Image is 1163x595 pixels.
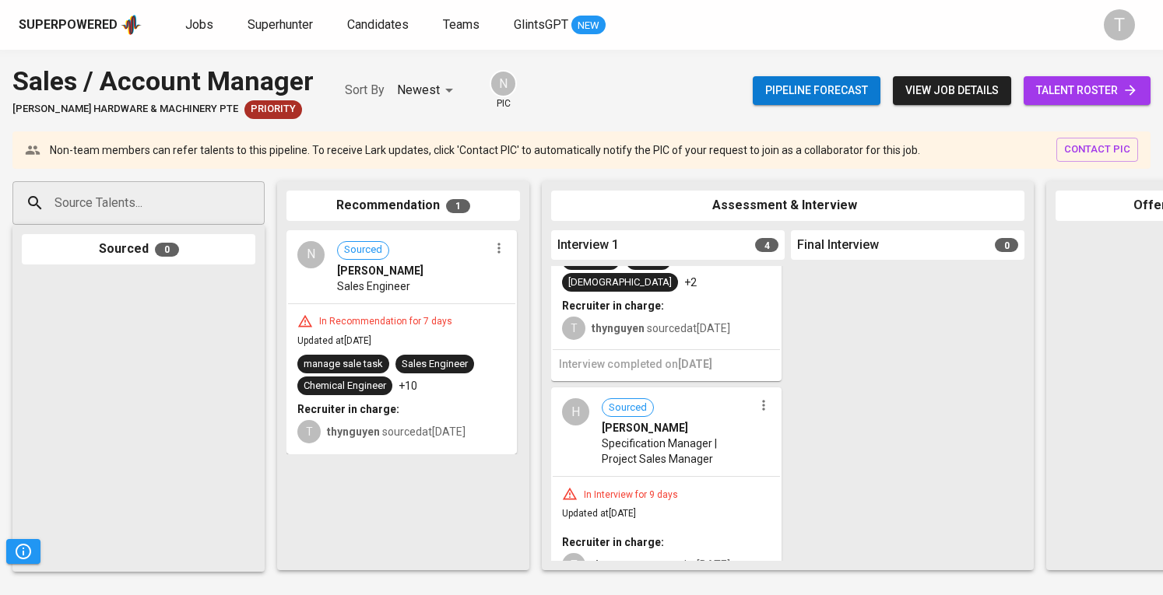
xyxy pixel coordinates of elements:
div: Assessment & Interview [551,191,1024,221]
button: Pipeline Triggers [6,539,40,564]
div: NSourced[PERSON_NAME]Sales EngineerIn Recommendation for 7 daysUpdated at[DATE]manage sale taskSa... [286,230,517,455]
div: Sourced [22,234,255,264]
a: GlintsGPT NEW [514,16,606,35]
button: Pipeline forecast [753,76,880,105]
span: [PERSON_NAME] [602,420,688,436]
b: Recruiter in charge: [562,536,664,548]
a: Superhunter [248,16,316,35]
a: talent roster [1024,76,1151,105]
span: Jobs [185,17,213,32]
span: Updated at [DATE] [562,508,636,519]
span: Sales Engineer [337,278,410,294]
div: In Interview for 9 days [578,488,684,502]
div: H [562,398,589,425]
p: Newest [397,81,440,100]
span: Interview 1 [557,236,619,254]
b: Recruiter in charge: [562,299,664,312]
img: app logo [121,13,142,37]
span: view job details [905,81,999,100]
p: Sort By [345,81,385,100]
b: thynguyen [327,425,380,438]
b: Recruiter in charge: [297,403,399,415]
div: Sales / Account Manager [12,62,314,100]
span: NEW [571,18,606,33]
span: [DATE] [678,358,712,370]
div: Sales Engineer [402,357,468,372]
div: T [1104,9,1135,40]
span: GlintsGPT [514,17,568,32]
span: [PERSON_NAME] Hardware & Machinery Pte [12,102,238,117]
button: Open [256,201,259,205]
span: Candidates [347,17,409,32]
div: Superpowered [19,16,118,34]
span: sourced at [DATE] [592,322,730,334]
span: Pipeline forecast [765,81,868,100]
span: 1 [446,199,470,213]
p: Non-team members can refer talents to this pipeline. To receive Lark updates, click 'Contact PIC'... [50,142,920,158]
span: Updated at [DATE] [297,335,371,346]
span: sourced at [DATE] [592,558,730,571]
div: In Recommendation for 7 days [313,315,459,328]
span: contact pic [1064,141,1130,159]
span: 4 [755,238,778,252]
div: T [562,553,585,576]
div: N [490,70,517,97]
div: pic [490,70,517,110]
div: N [297,241,325,268]
a: Teams [443,16,483,35]
button: contact pic [1056,138,1138,162]
span: Superhunter [248,17,313,32]
h6: Interview completed on [559,356,774,373]
div: Recommendation [286,191,520,221]
span: sourced at [DATE] [327,425,466,438]
button: view job details [893,76,1011,105]
p: +2 [684,275,697,290]
div: T [297,420,321,443]
span: Sourced [338,243,388,257]
a: Candidates [347,16,412,35]
div: New Job received from Demand Team [244,100,302,119]
b: thynguyen [592,558,645,571]
p: +10 [399,378,417,394]
span: 0 [995,238,1018,252]
div: Newest [397,76,459,105]
div: [DEMOGRAPHIC_DATA] [568,275,672,290]
span: talent roster [1036,81,1138,100]
span: 0 [155,243,179,257]
b: thynguyen [592,322,645,334]
a: Superpoweredapp logo [19,13,142,37]
div: T [562,317,585,340]
span: Priority [244,102,302,117]
span: [PERSON_NAME] [337,263,423,278]
span: Sourced [603,401,653,415]
span: Specification Manager | Project Sales Manager [602,436,754,467]
span: Final Interview [797,236,879,254]
a: Jobs [185,16,216,35]
div: manage sale task [304,357,383,372]
div: Chemical Engineer [304,379,386,394]
span: Teams [443,17,480,32]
